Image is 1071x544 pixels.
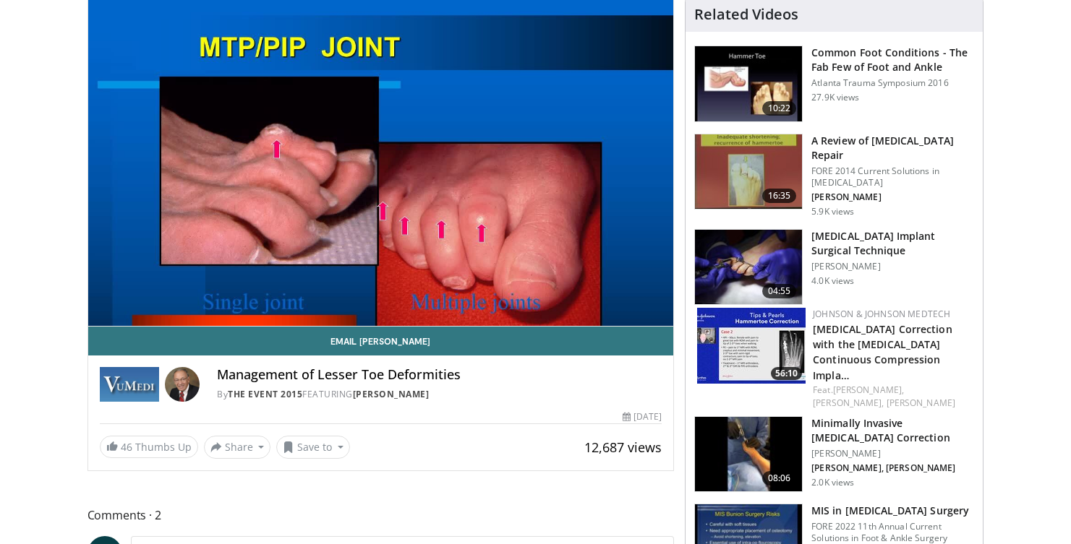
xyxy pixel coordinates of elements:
[695,230,802,305] img: 1c823efc-4520-49e5-87d1-ce531b7ef6bf.150x105_q85_crop-smart_upscale.jpg
[697,308,806,384] a: 56:10
[121,440,132,454] span: 46
[694,46,974,122] a: 10:22 Common Foot Conditions - The Fab Few of Foot and Ankle Atlanta Trauma Symposium 2016 27.9K ...
[811,275,854,287] p: 4.0K views
[165,367,200,402] img: Avatar
[811,206,854,217] p: 5.9K views
[833,384,904,396] a: [PERSON_NAME],
[276,436,350,459] button: Save to
[811,229,974,258] h3: [MEDICAL_DATA] Implant Surgical Technique
[811,261,974,272] p: [PERSON_NAME]
[204,436,271,459] button: Share
[694,6,798,23] h4: Related Videos
[887,397,955,409] a: [PERSON_NAME]
[811,77,974,89] p: Atlanta Trauma Symposium 2016
[88,506,675,524] span: Comments 2
[762,471,797,485] span: 08:06
[100,436,198,458] a: 46 Thumbs Up
[695,134,802,210] img: RcxVNUapo-mhKxBX4xMDoxOmtsOzoiE5.150x105_q85_crop-smart_upscale.jpg
[811,46,974,74] h3: Common Foot Conditions - The Fab Few of Foot and Ankle
[697,308,806,384] img: 9bb07df3-80ba-4eca-a2b5-f7329c0018eb.150x105_q85_crop-smart_upscale.jpg
[762,284,797,298] span: 04:55
[811,448,974,459] p: [PERSON_NAME]
[813,308,950,320] a: Johnson & Johnson MedTech
[88,327,674,355] a: Email [PERSON_NAME]
[695,46,802,121] img: 4559c471-f09d-4bda-8b3b-c296350a5489.150x105_q85_crop-smart_upscale.jpg
[811,521,974,544] p: FORE 2022 11th Annual Current Solutions in Foot & Ankle Surgery
[811,92,859,103] p: 27.9K views
[695,417,802,492] img: e2ad608a-0f9d-4b11-9e0c-8723be244ca4.150x105_q85_crop-smart_upscale.jpg
[694,416,974,493] a: 08:06 Minimally Invasive [MEDICAL_DATA] Correction [PERSON_NAME] [PERSON_NAME], [PERSON_NAME] 2.0...
[813,322,952,381] a: [MEDICAL_DATA] Correction with the [MEDICAL_DATA] Continuous Compression Impla…
[811,416,974,445] h3: Minimally Invasive [MEDICAL_DATA] Correction
[811,504,974,518] h3: MIS in [MEDICAL_DATA] Surgery
[100,367,160,402] img: The Event 2015
[228,388,302,400] a: The Event 2015
[217,367,662,383] h4: Management of Lesser Toe Deformities
[813,384,971,410] div: Feat.
[811,462,974,474] p: [PERSON_NAME], [PERSON_NAME]
[762,101,797,116] span: 10:22
[762,189,797,203] span: 16:35
[811,477,854,488] p: 2.0K views
[584,439,662,456] span: 12,687 views
[217,388,662,401] div: By FEATURING
[811,191,974,203] p: [PERSON_NAME]
[694,134,974,217] a: 16:35 A Review of [MEDICAL_DATA] Repair FORE 2014 Current Solutions in [MEDICAL_DATA] [PERSON_NAM...
[623,410,662,423] div: [DATE]
[811,165,974,189] p: FORE 2014 Current Solutions in [MEDICAL_DATA]
[811,134,974,163] h3: A Review of [MEDICAL_DATA] Repair
[771,367,802,380] span: 56:10
[694,229,974,306] a: 04:55 [MEDICAL_DATA] Implant Surgical Technique [PERSON_NAME] 4.0K views
[813,397,884,409] a: [PERSON_NAME],
[353,388,430,400] a: [PERSON_NAME]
